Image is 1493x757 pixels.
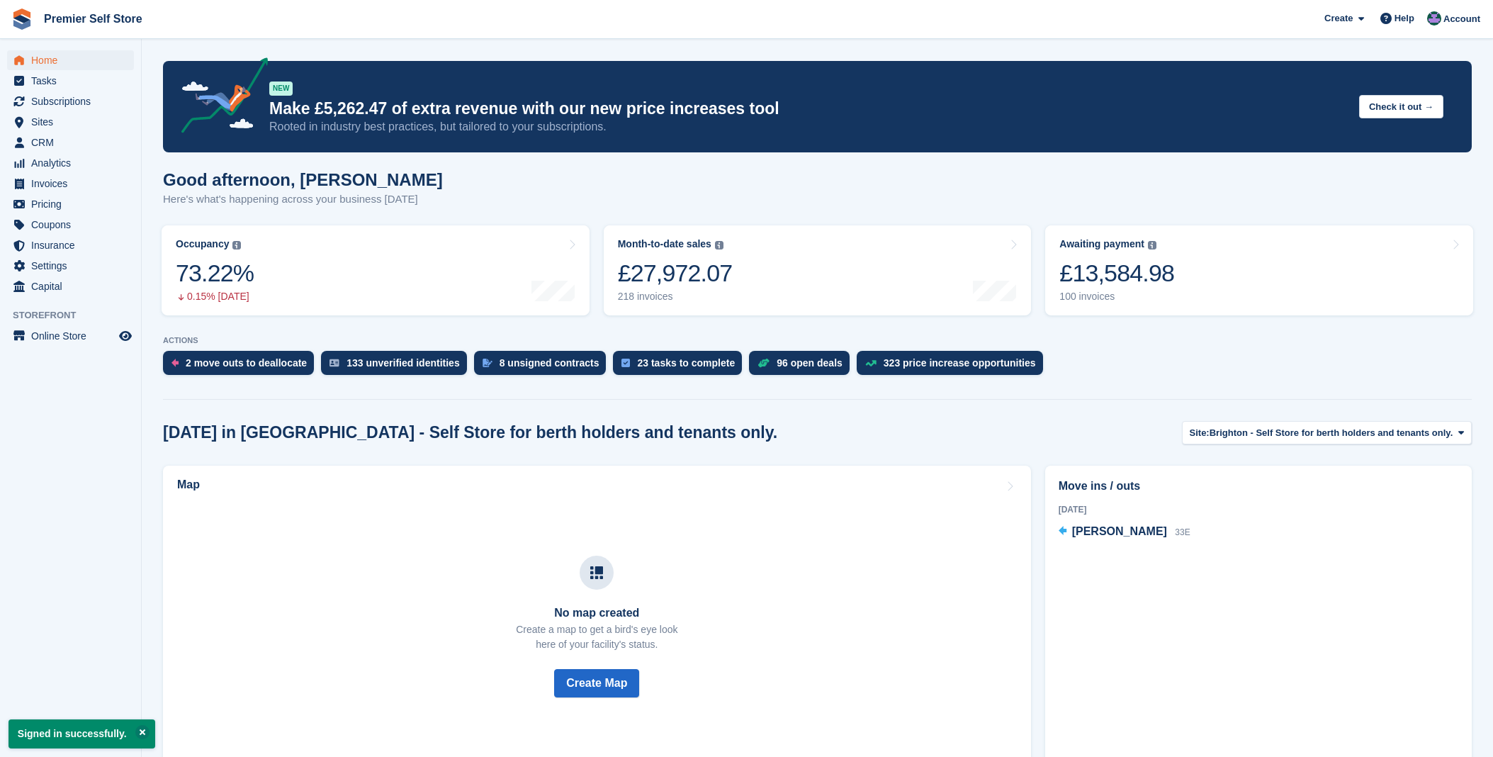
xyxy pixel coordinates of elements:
span: Create [1324,11,1353,26]
a: 133 unverified identities [321,351,474,382]
div: 0.15% [DATE] [176,291,254,303]
a: menu [7,194,134,214]
div: £27,972.07 [618,259,733,288]
img: task-75834270c22a3079a89374b754ae025e5fb1db73e45f91037f5363f120a921f8.svg [621,359,630,367]
div: 100 invoices [1059,291,1174,303]
h1: Good afternoon, [PERSON_NAME] [163,170,443,189]
a: Premier Self Store [38,7,148,30]
a: menu [7,276,134,296]
div: 96 open deals [777,357,843,369]
a: menu [7,215,134,235]
button: Check it out → [1359,95,1443,118]
div: 323 price increase opportunities [884,357,1036,369]
span: Sites [31,112,116,132]
div: [DATE] [1059,503,1458,516]
h3: No map created [516,607,677,619]
h2: [DATE] in [GEOGRAPHIC_DATA] - Self Store for berth holders and tenants only. [163,423,777,442]
img: price-adjustments-announcement-icon-8257ccfd72463d97f412b2fc003d46551f7dbcb40ab6d574587a9cd5c0d94... [169,57,269,138]
h2: Map [177,478,200,491]
span: Coupons [31,215,116,235]
img: icon-info-grey-7440780725fd019a000dd9b08b2336e03edf1995a4989e88bcd33f0948082b44.svg [232,241,241,249]
span: Insurance [31,235,116,255]
div: 8 unsigned contracts [500,357,599,369]
div: 218 invoices [618,291,733,303]
div: Awaiting payment [1059,238,1144,250]
a: Preview store [117,327,134,344]
p: Here's what's happening across your business [DATE] [163,191,443,208]
h2: Move ins / outs [1059,478,1458,495]
div: NEW [269,82,293,96]
img: verify_identity-adf6edd0f0f0b5bbfe63781bf79b02c33cf7c696d77639b501bdc392416b5a36.svg [329,359,339,367]
span: Invoices [31,174,116,194]
span: Account [1443,12,1480,26]
p: Rooted in industry best practices, but tailored to your subscriptions. [269,119,1348,135]
a: Month-to-date sales £27,972.07 218 invoices [604,225,1032,315]
div: Occupancy [176,238,229,250]
a: menu [7,133,134,152]
p: Make £5,262.47 of extra revenue with our new price increases tool [269,99,1348,119]
span: Site: [1190,426,1210,440]
span: 33E [1175,527,1190,537]
div: 73.22% [176,259,254,288]
div: £13,584.98 [1059,259,1174,288]
a: 96 open deals [749,351,857,382]
span: Capital [31,276,116,296]
button: Create Map [554,669,639,697]
img: Andrew Lewis [1427,11,1441,26]
a: Awaiting payment £13,584.98 100 invoices [1045,225,1473,315]
span: Brighton - Self Store for berth holders and tenants only. [1210,426,1453,440]
span: [PERSON_NAME] [1072,525,1167,537]
img: icon-info-grey-7440780725fd019a000dd9b08b2336e03edf1995a4989e88bcd33f0948082b44.svg [715,241,723,249]
a: 2 move outs to deallocate [163,351,321,382]
span: Settings [31,256,116,276]
a: menu [7,326,134,346]
a: menu [7,174,134,194]
a: 8 unsigned contracts [474,351,614,382]
div: 2 move outs to deallocate [186,357,307,369]
div: 23 tasks to complete [637,357,735,369]
img: map-icn-33ee37083ee616e46c38cad1a60f524a97daa1e2b2c8c0bc3eb3415660979fc1.svg [590,566,603,579]
img: price_increase_opportunities-93ffe204e8149a01c8c9dc8f82e8f89637d9d84a8eef4429ea346261dce0b2c0.svg [865,360,877,366]
span: Pricing [31,194,116,214]
span: Analytics [31,153,116,173]
a: 23 tasks to complete [613,351,749,382]
span: Online Store [31,326,116,346]
p: ACTIONS [163,336,1472,345]
span: CRM [31,133,116,152]
a: menu [7,153,134,173]
p: Signed in successfully. [9,719,155,748]
a: menu [7,256,134,276]
a: [PERSON_NAME] 33E [1059,523,1190,542]
a: menu [7,235,134,255]
a: 323 price increase opportunities [857,351,1050,382]
a: menu [7,50,134,70]
button: Site: Brighton - Self Store for berth holders and tenants only. [1182,421,1472,444]
span: Help [1395,11,1414,26]
a: menu [7,112,134,132]
span: Storefront [13,308,141,323]
img: stora-icon-8386f47178a22dfd0bd8f6a31ec36ba5ce8667c1dd55bd0f319d3a0aa187defe.svg [11,9,33,30]
img: contract_signature_icon-13c848040528278c33f63329250d36e43548de30e8caae1d1a13099fd9432cc5.svg [483,359,492,367]
img: deal-1b604bf984904fb50ccaf53a9ad4b4a5d6e5aea283cecdc64d6e3604feb123c2.svg [757,358,770,368]
img: icon-info-grey-7440780725fd019a000dd9b08b2336e03edf1995a4989e88bcd33f0948082b44.svg [1148,241,1156,249]
p: Create a map to get a bird's eye look here of your facility's status. [516,622,677,652]
div: 133 unverified identities [347,357,460,369]
a: Occupancy 73.22% 0.15% [DATE] [162,225,590,315]
span: Tasks [31,71,116,91]
span: Subscriptions [31,91,116,111]
img: move_outs_to_deallocate_icon-f764333ba52eb49d3ac5e1228854f67142a1ed5810a6f6cc68b1a99e826820c5.svg [171,359,179,367]
a: menu [7,71,134,91]
span: Home [31,50,116,70]
a: menu [7,91,134,111]
div: Month-to-date sales [618,238,711,250]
